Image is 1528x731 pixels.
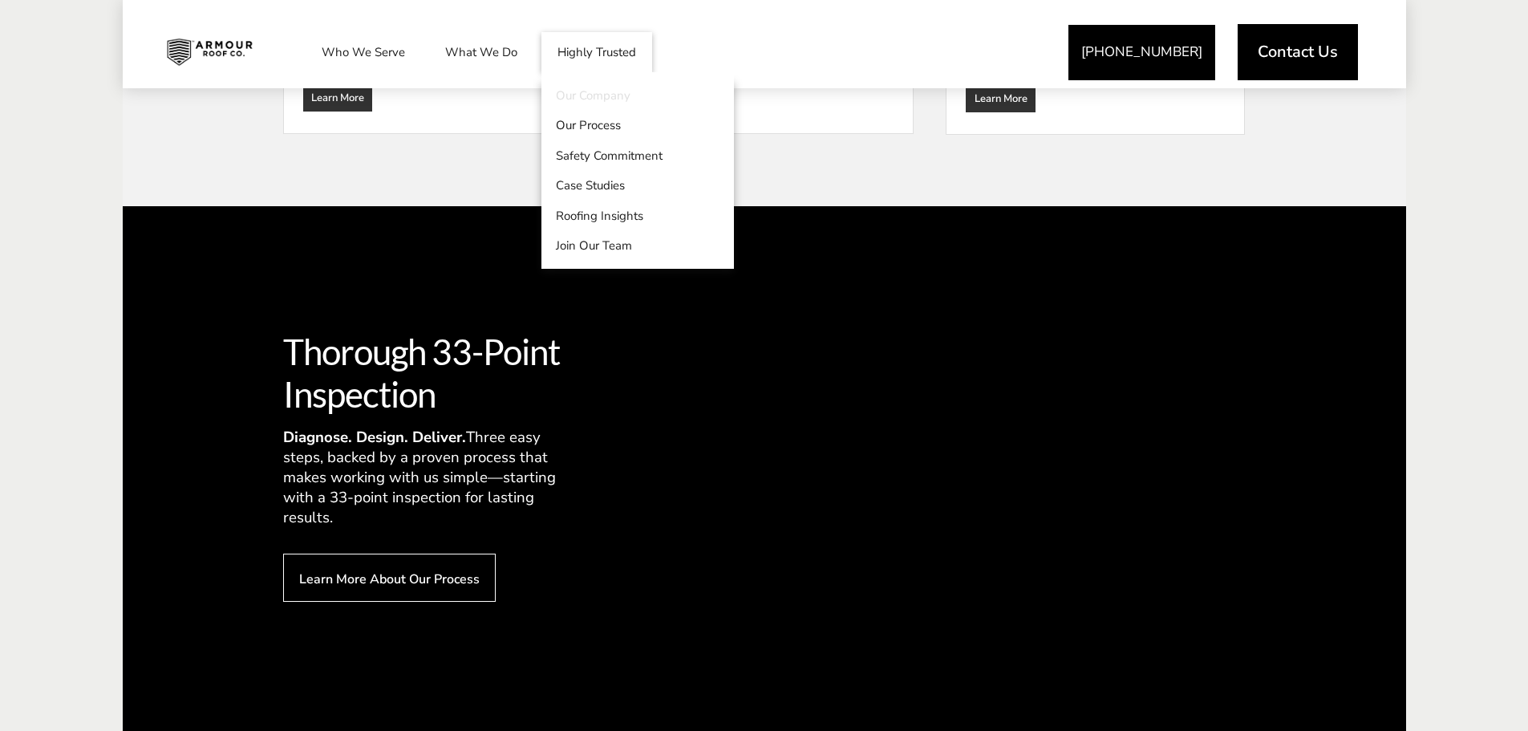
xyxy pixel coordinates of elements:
span: Contact Us [1258,44,1338,60]
span: Thorough 33-Point Inspection [283,331,582,416]
a: Join Our Team [541,231,734,262]
a: What We Do [429,32,533,72]
a: Learn More [303,82,373,112]
a: Case Studies [541,171,734,201]
span: Learn More [311,91,364,104]
a: Our Company [541,80,734,111]
a: [PHONE_NUMBER] [1068,25,1215,80]
a: Learn More About Our Process [283,554,496,601]
span: Three easy steps, backed by a proven process that makes working with us simple—starting with a 33... [283,427,556,528]
a: Safety Commitment [541,140,734,171]
strong: Diagnose. Design. Deliver. [283,427,466,448]
span: Learn More [975,91,1027,104]
img: Industrial and Commercial Roofing Company | Armour Roof Co. [154,32,265,72]
a: Learn More [966,83,1036,112]
a: Roofing Insights [541,201,734,231]
a: Our Process [541,111,734,141]
a: Who We Serve [306,32,421,72]
a: Highly Trusted [541,32,652,72]
span: Learn More About Our Process [299,571,480,586]
a: Contact Us [1238,24,1358,80]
